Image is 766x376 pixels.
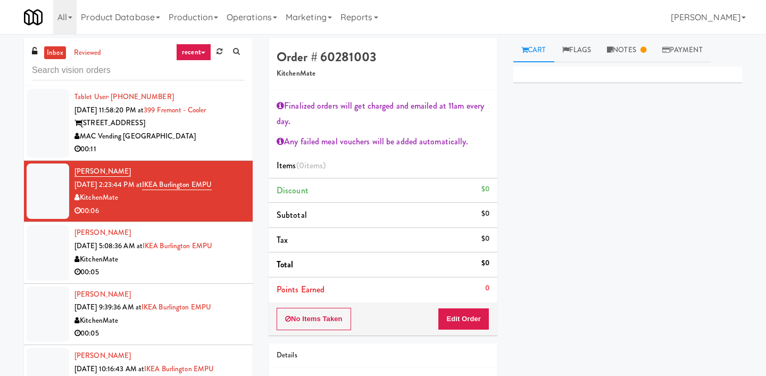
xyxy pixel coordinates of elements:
div: $0 [481,183,489,196]
button: No Items Taken [277,308,351,330]
a: Notes [599,38,654,62]
span: Tax [277,234,288,246]
span: Items [277,159,326,171]
div: KitchenMate [74,191,245,205]
span: (0 ) [296,159,326,171]
h5: KitchenMate [277,70,489,78]
span: [DATE] 2:23:44 PM at [74,179,142,190]
span: [DATE] 11:58:20 PM at [74,105,144,115]
div: $0 [481,207,489,220]
a: [PERSON_NAME] [74,227,131,238]
div: 00:11 [74,143,245,156]
a: IKEA Burlington EMPU [143,241,212,251]
li: [PERSON_NAME][DATE] 9:39:36 AM atIKEA Burlington EMPUKitchenMate00:05 [24,284,253,345]
span: [DATE] 5:08:36 AM at [74,241,143,251]
a: Cart [513,38,554,62]
span: Total [277,258,294,271]
div: Details [277,349,489,362]
li: Tablet User· [PHONE_NUMBER][DATE] 11:58:20 PM at399 Fremont - Cooler[STREET_ADDRESS]MAC Vending [... [24,86,253,161]
a: [PERSON_NAME] [74,350,131,361]
span: Points Earned [277,283,324,296]
div: 0 [485,282,489,295]
span: Discount [277,184,309,197]
a: [PERSON_NAME] [74,289,131,299]
div: KitchenMate [74,253,245,266]
div: $0 [481,232,489,246]
a: Tablet User· [PHONE_NUMBER] [74,92,174,102]
a: Payment [654,38,711,62]
a: Flags [554,38,600,62]
div: 00:06 [74,205,245,218]
div: MAC Vending [GEOGRAPHIC_DATA] [74,130,245,143]
a: IKEA Burlington EMPU [144,364,214,374]
a: IKEA Burlington EMPU [141,302,211,312]
div: Any failed meal vouchers will be added automatically. [277,134,489,150]
a: 399 Fremont - Cooler [144,105,206,115]
img: Micromart [24,8,43,27]
a: IKEA Burlington EMPU [142,179,212,190]
a: recent [176,44,211,61]
a: reviewed [71,46,104,60]
a: [PERSON_NAME] [74,166,131,177]
span: · [PHONE_NUMBER] [107,92,174,102]
div: 00:05 [74,327,245,340]
div: Finalized orders will get charged and emailed at 11am every day. [277,98,489,129]
span: [DATE] 10:16:43 AM at [74,364,144,374]
ng-pluralize: items [304,159,323,171]
input: Search vision orders [32,61,245,80]
div: $0 [481,257,489,270]
li: [PERSON_NAME][DATE] 2:23:44 PM atIKEA Burlington EMPUKitchenMate00:06 [24,161,253,222]
div: [STREET_ADDRESS] [74,117,245,130]
a: inbox [44,46,66,60]
div: KitchenMate [74,314,245,328]
h4: Order # 60281003 [277,50,489,64]
button: Edit Order [438,308,489,330]
li: [PERSON_NAME][DATE] 5:08:36 AM atIKEA Burlington EMPUKitchenMate00:05 [24,222,253,283]
span: [DATE] 9:39:36 AM at [74,302,141,312]
span: Subtotal [277,209,307,221]
div: 00:05 [74,266,245,279]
